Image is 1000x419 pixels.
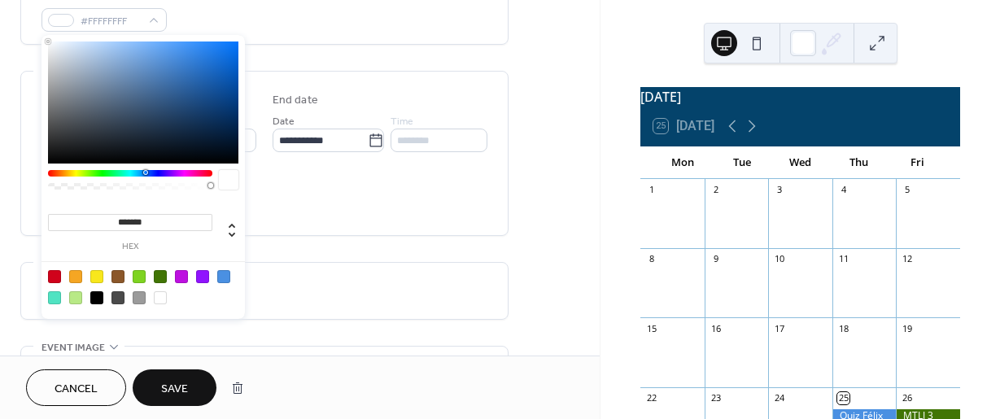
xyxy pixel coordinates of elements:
[26,369,126,406] button: Cancel
[90,270,103,283] div: #F8E71C
[710,253,722,265] div: 9
[640,87,960,107] div: [DATE]
[830,146,889,179] div: Thu
[133,291,146,304] div: #9B9B9B
[48,270,61,283] div: #D0021B
[81,13,141,30] span: #FFFFFFFF
[175,270,188,283] div: #BD10E0
[837,392,849,404] div: 25
[771,146,830,179] div: Wed
[161,381,188,398] span: Save
[901,322,913,334] div: 19
[710,322,722,334] div: 16
[154,291,167,304] div: #FFFFFF
[713,146,771,179] div: Tue
[710,392,722,404] div: 23
[55,381,98,398] span: Cancel
[837,322,849,334] div: 18
[154,270,167,283] div: #417505
[273,113,295,130] span: Date
[111,270,124,283] div: #8B572A
[653,146,712,179] div: Mon
[901,392,913,404] div: 26
[710,184,722,196] div: 2
[645,392,657,404] div: 22
[133,369,216,406] button: Save
[133,270,146,283] div: #7ED321
[41,339,105,356] span: Event image
[217,270,230,283] div: #4A90E2
[196,270,209,283] div: #9013FE
[391,113,413,130] span: Time
[48,242,212,251] label: hex
[889,146,947,179] div: Fri
[837,184,849,196] div: 4
[901,184,913,196] div: 5
[773,184,785,196] div: 3
[773,253,785,265] div: 10
[901,253,913,265] div: 12
[773,392,785,404] div: 24
[645,184,657,196] div: 1
[48,291,61,304] div: #50E3C2
[645,322,657,334] div: 15
[90,291,103,304] div: #000000
[111,291,124,304] div: #4A4A4A
[645,253,657,265] div: 8
[69,291,82,304] div: #B8E986
[837,253,849,265] div: 11
[69,270,82,283] div: #F5A623
[773,322,785,334] div: 17
[273,92,318,109] div: End date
